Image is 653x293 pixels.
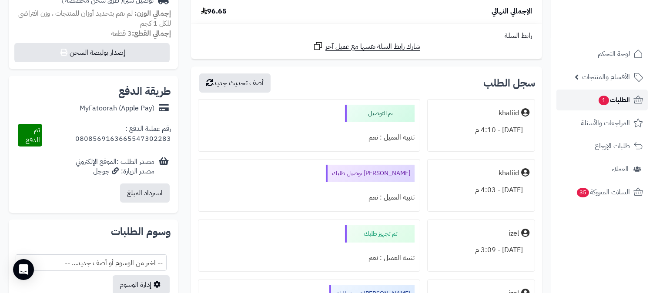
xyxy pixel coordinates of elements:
h2: وسوم الطلبات [16,226,171,237]
div: izel [509,229,519,239]
img: logo-2.png [594,7,645,25]
span: طلبات الإرجاع [595,140,630,152]
span: الإجمالي النهائي [492,7,532,17]
span: السلات المتروكة [576,186,630,198]
span: -- اختر من الوسوم أو أضف جديد... -- [16,254,167,271]
span: -- اختر من الوسوم أو أضف جديد... -- [16,255,166,271]
span: 35 [576,187,589,198]
div: تنبيه العميل : نعم [204,129,415,146]
div: [PERSON_NAME] توصيل طلبك [326,165,415,182]
div: [DATE] - 4:10 م [433,122,529,139]
span: تم الدفع [26,125,40,145]
a: السلات المتروكة35 [556,182,648,203]
div: [DATE] - 3:09 م [433,242,529,259]
button: استرداد المبلغ [120,183,170,203]
div: تنبيه العميل : نعم [204,250,415,266]
a: العملاء [556,159,648,180]
a: المراجعات والأسئلة [556,113,648,133]
span: 1 [598,95,609,106]
div: رقم عملية الدفع : 0808569163665547302283 [42,124,171,146]
h2: طريقة الدفع [118,86,171,97]
div: تنبيه العميل : نعم [204,189,415,206]
span: الأقسام والمنتجات [582,71,630,83]
h3: سجل الطلب [483,78,535,88]
div: MyFatoorah (Apple Pay) [80,103,154,113]
a: شارك رابط السلة نفسها مع عميل آخر [313,41,420,52]
div: [DATE] - 4:03 م [433,182,529,199]
span: لوحة التحكم [598,48,630,60]
button: أضف تحديث جديد [199,73,271,93]
div: تم التوصيل [345,105,415,122]
div: khaliid [499,168,519,178]
div: تم تجهيز طلبك [345,225,415,243]
span: العملاء [612,163,629,175]
div: مصدر الطلب :الموقع الإلكتروني [76,157,154,177]
span: شارك رابط السلة نفسها مع عميل آخر [325,42,420,52]
div: Open Intercom Messenger [13,259,34,280]
strong: إجمالي الوزن: [134,8,171,19]
button: إصدار بوليصة الشحن [14,43,170,62]
div: رابط السلة [194,31,539,41]
a: لوحة التحكم [556,43,648,64]
span: 96.65 [201,7,227,17]
a: طلبات الإرجاع [556,136,648,156]
a: الطلبات1 [556,90,648,110]
small: 3 قطعة [111,28,171,39]
span: لم تقم بتحديد أوزان للمنتجات ، وزن افتراضي للكل 1 كجم [18,8,171,29]
span: المراجعات والأسئلة [581,117,630,129]
strong: إجمالي القطع: [132,28,171,39]
span: الطلبات [598,94,630,106]
div: khaliid [499,108,519,118]
div: مصدر الزيارة: جوجل [76,166,154,176]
